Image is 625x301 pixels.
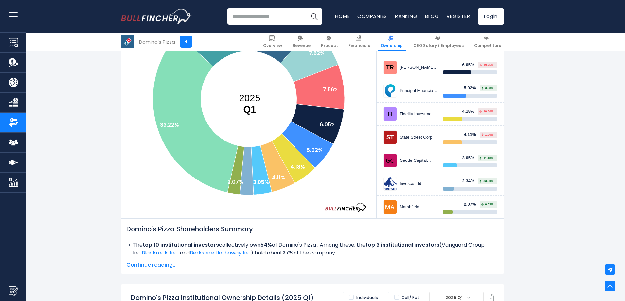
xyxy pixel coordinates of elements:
[263,43,282,48] span: Overview
[464,132,480,138] div: 4.11%
[126,224,499,234] h2: Domino's Pizza Shareholders Summary
[400,158,438,163] div: Geode Capital Management, LLC
[366,241,439,249] b: top 3 institutional investors
[400,65,438,70] div: [PERSON_NAME] Price Investment Management, Inc
[481,133,493,136] span: 1.90%
[479,157,493,160] span: 11.18%
[462,62,478,68] div: 6.05%
[309,49,325,57] text: 7.62%
[378,33,406,51] a: Ownership
[320,121,336,128] text: 6.05%
[142,249,178,256] a: Blackrock, Inc
[479,110,493,113] span: 10.30%
[126,241,499,257] li: The collectively own of Domino's Pizza . Among these, the ( ) hold about of the company.
[272,174,285,181] text: 4.11%
[335,13,349,20] a: Home
[260,33,285,51] a: Overview
[253,179,269,186] text: 3.05%
[282,249,294,256] b: 27%
[243,104,256,115] tspan: Q1
[400,88,438,94] div: Principal Financial Group Inc
[126,261,499,269] span: Continue reading...
[481,203,493,206] span: 0.63%
[400,181,438,187] div: Invesco Ltd
[133,241,485,256] span: Vanguard Group Inc, , and
[139,38,175,46] div: Domino's Pizza
[293,43,311,48] span: Revenue
[425,13,439,20] a: Blog
[323,86,339,93] text: 7.56%
[479,180,493,183] span: 33.50%
[400,135,438,140] div: State Street Corp
[447,13,470,20] a: Register
[160,121,179,129] text: 33.22%
[400,111,438,117] div: Fidelity Investments (FMR)
[290,33,313,51] a: Revenue
[190,249,251,256] a: Berkshire Hathaway Inc
[478,8,504,25] a: Login
[306,8,322,25] button: Search
[357,13,387,20] a: Companies
[471,33,504,51] a: Competitors
[462,179,478,184] div: 2.34%
[400,204,438,210] div: Marshfield Associates
[464,202,480,207] div: 2.07%
[348,43,370,48] span: Financials
[121,9,191,24] a: Go to homepage
[481,87,493,90] span: 3.58%
[121,35,134,48] img: DPZ logo
[227,178,243,186] text: 2.07%
[464,85,480,91] div: 5.02%
[121,9,192,24] img: Bullfincher logo
[318,33,341,51] a: Product
[479,64,493,66] span: 19.75%
[180,36,192,48] a: +
[290,163,305,171] text: 4.18%
[410,33,467,51] a: CEO Salary / Employees
[462,155,478,161] div: 3.05%
[321,43,338,48] span: Product
[239,92,260,115] text: 2025
[9,118,18,127] img: Ownership
[143,241,219,249] b: top 10 institutional investors
[346,33,373,51] a: Financials
[395,13,417,20] a: Ranking
[307,146,323,154] text: 5.02%
[413,43,464,48] span: CEO Salary / Employees
[381,43,403,48] span: Ownership
[462,109,478,114] div: 4.18%
[474,43,501,48] span: Competitors
[260,241,272,249] b: 54%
